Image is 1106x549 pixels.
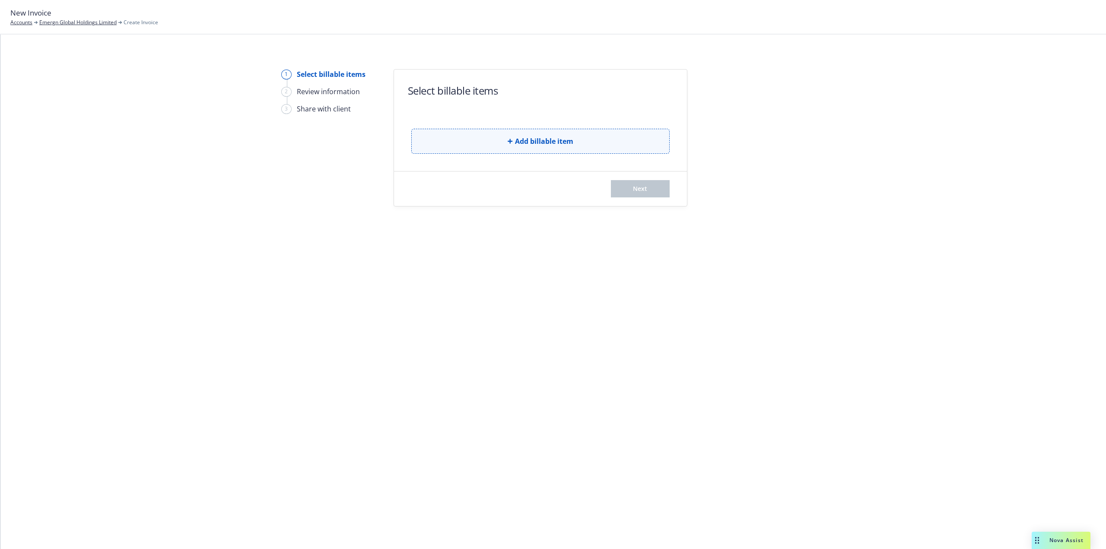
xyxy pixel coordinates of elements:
a: Emergn Global Holdings Limited [39,19,117,26]
a: Accounts [10,19,32,26]
div: 1 [281,70,292,79]
button: Nova Assist [1032,532,1090,549]
span: New Invoice [10,7,51,19]
button: Add billable item [411,129,670,154]
div: Share with client [297,104,351,114]
span: Create Invoice [124,19,158,26]
div: Select billable items [297,69,365,79]
div: Review information [297,86,360,97]
span: Next [633,184,647,193]
div: 2 [281,87,292,97]
span: Add billable item [515,136,573,146]
h1: Select billable items [408,83,498,98]
div: 3 [281,104,292,114]
div: Drag to move [1032,532,1042,549]
button: Next [611,180,670,197]
span: Nova Assist [1049,536,1084,544]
